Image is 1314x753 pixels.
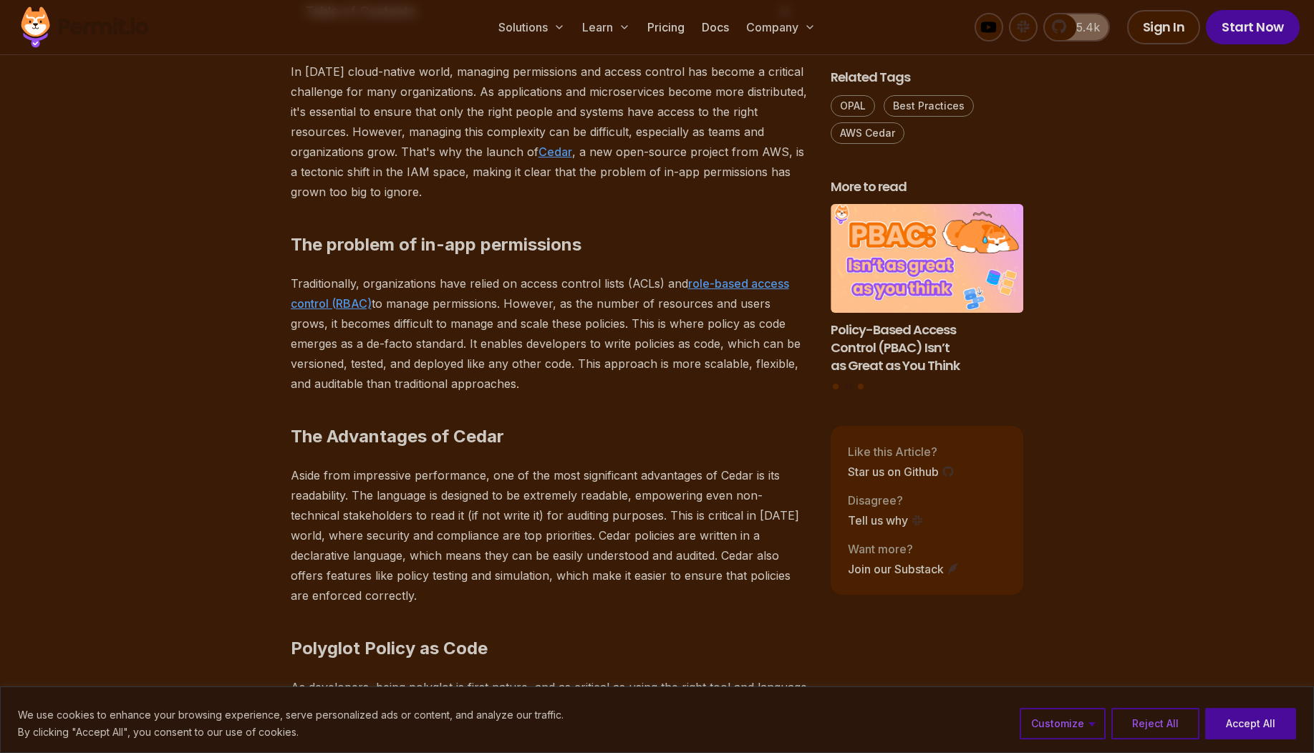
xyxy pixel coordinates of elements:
[1020,708,1106,739] button: Customize
[831,205,1024,375] li: 2 of 3
[848,443,955,460] p: Like this Article?
[884,95,974,117] a: Best Practices
[831,321,1024,374] h3: Policy-Based Access Control (PBAC) Isn’t as Great as You Think
[538,145,572,159] a: Cedar
[291,176,808,256] h2: The problem of in-app permissions
[845,384,851,390] button: Go to slide 2
[848,540,960,558] p: Want more?
[831,205,1024,392] div: Posts
[18,724,564,741] p: By clicking "Accept All", you consent to our use of cookies.
[831,122,904,144] a: AWS Cedar
[833,384,839,389] button: Go to slide 1
[642,13,690,42] a: Pricing
[18,706,564,724] p: We use cookies to enhance your browsing experience, serve personalized ads or content, and analyz...
[831,205,1024,314] img: Policy-Based Access Control (PBAC) Isn’t as Great as You Think
[848,512,924,529] a: Tell us why
[14,3,155,52] img: Permit logo
[831,178,1024,196] h2: More to read
[291,580,808,660] h2: Polyglot Policy as Code
[848,463,955,480] a: Star us on Github
[848,560,960,578] a: Join our Substack
[696,13,735,42] a: Docs
[831,69,1024,87] h2: Related Tags
[1206,10,1300,44] a: Start Now
[1043,13,1110,42] a: 5.4k
[576,13,636,42] button: Learn
[493,13,571,42] button: Solutions
[1205,708,1296,739] button: Accept All
[831,205,1024,375] a: Policy-Based Access Control (PBAC) Isn’t as Great as You ThinkPolicy-Based Access Control (PBAC) ...
[1111,708,1199,739] button: Reject All
[291,273,808,394] p: Traditionally, organizations have relied on access control lists (ACLs) and to manage permissions...
[291,276,789,311] a: role-based access control (RBAC)
[291,368,808,448] h2: The Advantages of Cedar
[740,13,821,42] button: Company
[291,465,808,606] p: Aside from impressive performance, one of the most significant advantages of Cedar is its readabi...
[831,95,875,117] a: OPAL
[1068,19,1100,36] span: 5.4k
[858,384,864,389] button: Go to slide 3
[848,492,924,509] p: Disagree?
[291,62,808,202] p: In [DATE] cloud-native world, managing permissions and access control has become a critical chall...
[1127,10,1201,44] a: Sign In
